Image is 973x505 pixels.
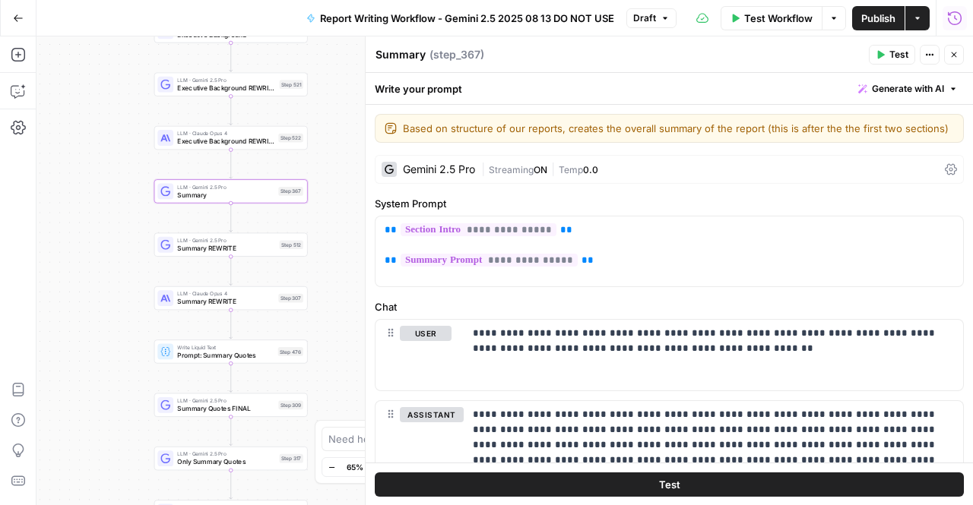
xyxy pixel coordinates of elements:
span: 65% [347,461,363,473]
g: Edge from step_521 to step_522 [230,96,233,125]
div: LLM · Gemini 2.5 ProSummaryStep 367 [154,179,308,203]
span: LLM · Gemini 2.5 Pro [177,450,275,458]
g: Edge from step_309 to step_317 [230,417,233,446]
span: ON [534,164,547,175]
g: Edge from step_367 to step_512 [230,203,233,232]
div: LLM · Gemini 2.5 ProSummary Quotes FINALStep 309 [154,393,308,417]
div: Step 476 [278,347,303,356]
textarea: Based on structure of our reports, creates the overall summary of the report (this is after the t... [403,121,954,136]
button: Report Writing Workflow - Gemini 2.5 2025 08 13 DO NOT USE [297,6,623,30]
div: Step 367 [278,187,303,196]
div: Step 307 [278,294,303,303]
span: Summary REWRITE [177,297,274,307]
span: Streaming [489,164,534,175]
span: LLM · Gemini 2.5 Pro [177,236,275,244]
button: assistant [400,407,464,422]
g: Edge from step_512 to step_307 [230,256,233,285]
span: 0.0 [583,164,598,175]
textarea: Summary [376,47,426,62]
span: LLM · Gemini 2.5 Pro [177,396,274,404]
div: LLM · Gemini 2.5 ProOnly Summary QuotesStep 317 [154,447,308,470]
div: Write your prompt [366,73,973,104]
label: Chat [375,299,964,314]
span: Draft [633,11,656,25]
span: Temp [559,164,583,175]
div: Executive Background [154,19,308,43]
span: Test Workflow [744,11,813,26]
div: Step 512 [280,240,303,249]
g: Edge from step_522 to step_367 [230,150,233,178]
span: Prompt: Summary Quotes [177,350,274,360]
g: Edge from step_476 to step_309 [230,363,233,392]
g: Edge from step_520 to step_521 [230,43,233,71]
span: | [547,161,559,176]
span: LLM · Gemini 2.5 Pro [177,76,275,84]
div: Step 521 [280,80,303,89]
span: Publish [861,11,895,26]
span: Summary REWRITE [177,243,275,253]
span: | [481,161,489,176]
button: Generate with AI [852,79,964,99]
span: Summary Quotes FINAL [177,403,274,413]
span: ( step_367 ) [429,47,484,62]
div: LLM · Gemini 2.5 ProExecutive Background REWRITEStep 521 [154,73,308,96]
span: Only Summary Quotes [177,457,275,467]
span: LLM · Claude Opus 4 [177,290,274,298]
div: Step 309 [278,400,303,409]
span: Summary [177,190,274,200]
div: user [376,320,452,390]
span: Report Writing Workflow - Gemini 2.5 2025 08 13 DO NOT USE [320,11,614,26]
span: LLM · Claude Opus 4 [177,129,274,137]
g: Edge from step_317 to step_328 [230,470,233,499]
div: LLM · Claude Opus 4Summary REWRITEStep 307 [154,286,308,310]
button: Test [869,45,915,65]
button: user [400,326,452,341]
span: Executive Background REWRITE [177,83,275,93]
div: LLM · Claude Opus 4Executive Background REWRITEStep 522 [154,126,308,150]
span: Executive Background [177,30,274,39]
button: Draft [626,8,677,28]
span: LLM · Gemini 2.5 Pro [177,183,274,191]
g: Edge from step_307 to step_476 [230,310,233,339]
span: Generate with AI [872,82,944,96]
div: Step 522 [278,134,303,143]
div: Step 317 [280,454,303,463]
button: Test [375,472,964,496]
div: LLM · Gemini 2.5 ProSummary REWRITEStep 512 [154,233,308,257]
span: Executive Background REWRITE [177,137,274,147]
span: Test [889,48,908,62]
label: System Prompt [375,196,964,211]
button: Test Workflow [721,6,822,30]
div: Write Liquid TextPrompt: Summary QuotesStep 476 [154,339,308,363]
button: Publish [852,6,905,30]
span: Test [659,476,680,491]
div: Gemini 2.5 Pro [403,164,475,175]
span: Write Liquid Text [177,343,274,351]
